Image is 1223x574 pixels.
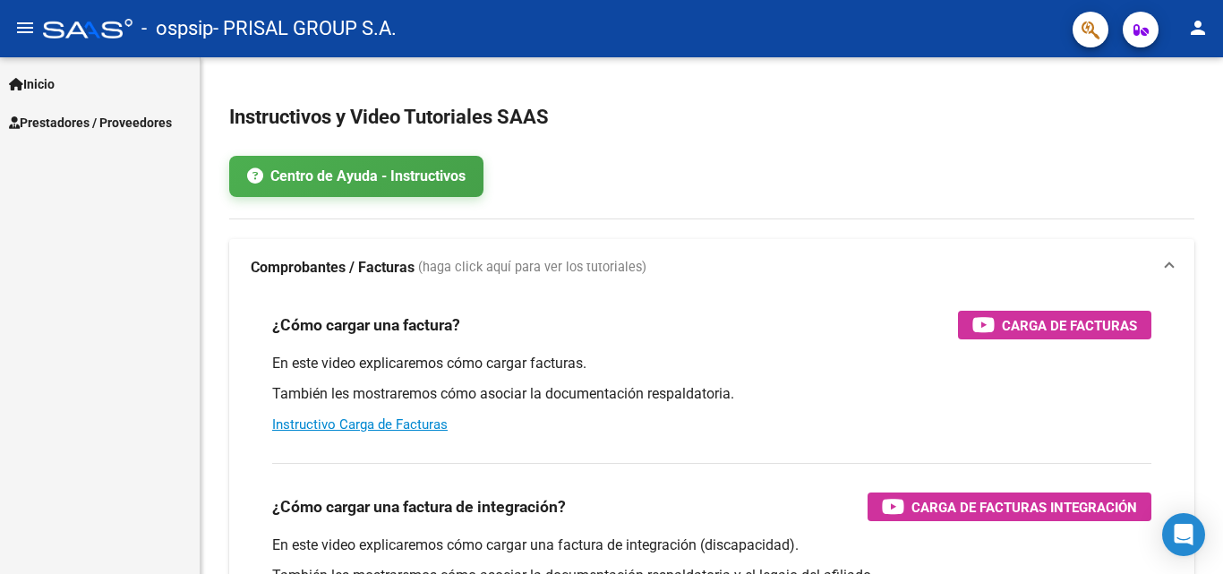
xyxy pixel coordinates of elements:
mat-expansion-panel-header: Comprobantes / Facturas (haga click aquí para ver los tutoriales) [229,239,1194,296]
strong: Comprobantes / Facturas [251,258,415,278]
span: Carga de Facturas [1002,314,1137,337]
h3: ¿Cómo cargar una factura de integración? [272,494,566,519]
button: Carga de Facturas Integración [868,493,1151,521]
mat-icon: person [1187,17,1209,39]
span: - ospsip [141,9,213,48]
p: En este video explicaremos cómo cargar facturas. [272,354,1151,373]
a: Instructivo Carga de Facturas [272,416,448,433]
h2: Instructivos y Video Tutoriales SAAS [229,100,1194,134]
h3: ¿Cómo cargar una factura? [272,313,460,338]
a: Centro de Ayuda - Instructivos [229,156,483,197]
span: (haga click aquí para ver los tutoriales) [418,258,646,278]
button: Carga de Facturas [958,311,1151,339]
p: En este video explicaremos cómo cargar una factura de integración (discapacidad). [272,535,1151,555]
p: También les mostraremos cómo asociar la documentación respaldatoria. [272,384,1151,404]
span: Prestadores / Proveedores [9,113,172,133]
span: Carga de Facturas Integración [911,496,1137,518]
mat-icon: menu [14,17,36,39]
span: Inicio [9,74,55,94]
div: Open Intercom Messenger [1162,513,1205,556]
span: - PRISAL GROUP S.A. [213,9,397,48]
